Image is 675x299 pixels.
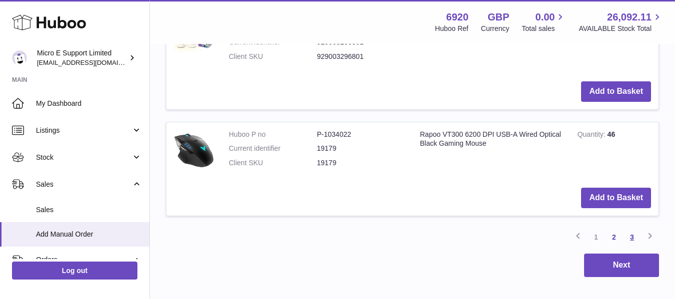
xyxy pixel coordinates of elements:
[413,122,570,181] td: Rapoo VT300 6200 DPI USB-A Wired Optical Black Gaming Mouse
[413,15,570,74] td: WiZ Smart WiFi Portrait Desk Lamp
[488,10,509,24] strong: GBP
[317,158,405,168] dd: 19179
[605,228,623,246] a: 2
[579,10,663,33] a: 26,092.11 AVAILABLE Stock Total
[36,126,131,135] span: Listings
[481,24,510,33] div: Currency
[229,130,317,139] dt: Huboo P no
[435,24,469,33] div: Huboo Ref
[584,254,659,277] button: Next
[317,130,405,139] dd: P-1034022
[174,130,214,170] img: Rapoo VT300 6200 DPI USB-A Wired Optical Black Gaming Mouse
[229,52,317,61] dt: Client SKU
[37,48,127,67] div: Micro E Support Limited
[581,188,651,208] button: Add to Basket
[229,158,317,168] dt: Client SKU
[36,205,142,215] span: Sales
[522,10,566,33] a: 0.00 Total sales
[12,50,27,65] img: contact@micropcsupport.com
[579,24,663,33] span: AVAILABLE Stock Total
[623,228,641,246] a: 3
[578,130,608,141] strong: Quantity
[229,144,317,153] dt: Current identifier
[36,230,142,239] span: Add Manual Order
[37,58,147,66] span: [EMAIL_ADDRESS][DOMAIN_NAME]
[570,122,659,181] td: 46
[317,144,405,153] dd: 19179
[317,52,405,61] dd: 929003296801
[570,15,659,74] td: 7
[522,24,566,33] span: Total sales
[36,99,142,108] span: My Dashboard
[12,262,137,280] a: Log out
[581,81,651,102] button: Add to Basket
[36,255,131,265] span: Orders
[36,180,131,189] span: Sales
[36,153,131,162] span: Stock
[587,228,605,246] a: 1
[536,10,555,24] span: 0.00
[446,10,469,24] strong: 6920
[607,10,652,24] span: 26,092.11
